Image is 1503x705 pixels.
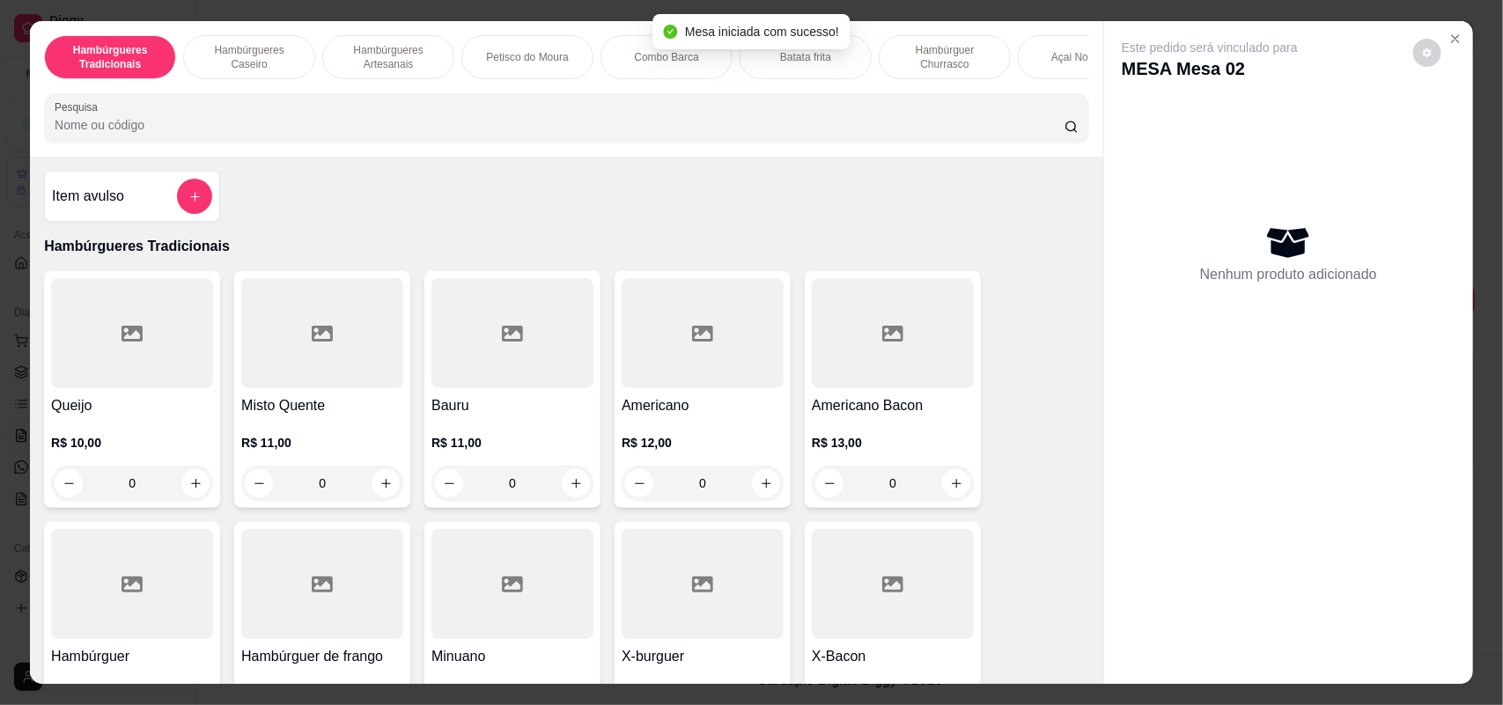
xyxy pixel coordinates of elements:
p: Hambúrgueres Caseiro [198,43,300,71]
span: Mesa iniciada com sucesso! [685,25,839,39]
button: increase-product-quantity [562,469,590,497]
p: Hambúrgueres Tradicionais [44,236,1089,257]
h4: Minuano [431,646,593,667]
button: decrease-product-quantity [815,469,844,497]
button: decrease-product-quantity [435,469,463,497]
p: R$ 11,00 [241,434,403,452]
h4: X-Bacon [812,646,974,667]
button: increase-product-quantity [181,469,210,497]
button: decrease-product-quantity [55,469,83,497]
button: decrease-product-quantity [245,469,273,497]
p: R$ 10,00 [51,434,213,452]
h4: Hambúrguer de frango [241,646,403,667]
button: decrease-product-quantity [1413,39,1441,67]
h4: Hambúrguer [51,646,213,667]
p: R$ 11,00 [431,434,593,452]
button: increase-product-quantity [752,469,780,497]
p: R$ 13,00 [812,434,974,452]
p: Este pedido será vinculado para [1122,39,1298,56]
p: Combo Barca [634,50,698,64]
label: Pesquisa [55,99,104,114]
p: R$ 12,00 [622,434,784,452]
h4: Misto Quente [241,395,403,416]
p: Hambúrgueres Artesanais [337,43,439,71]
button: decrease-product-quantity [625,469,653,497]
h4: X-burguer [622,646,784,667]
p: Hambúrgueres Tradicionais [59,43,161,71]
p: Nenhum produto adicionado [1200,264,1377,285]
button: increase-product-quantity [372,469,400,497]
h4: Item avulso [52,186,124,207]
input: Pesquisa [55,116,1065,134]
p: MESA Mesa 02 [1122,56,1298,81]
h4: Americano Bacon [812,395,974,416]
h4: Queijo [51,395,213,416]
p: Batata frita [780,50,831,64]
h4: Americano [622,395,784,416]
p: Hambúrguer Churrasco [894,43,996,71]
p: Açai No Copo [1051,50,1116,64]
p: Petisco do Moura [486,50,568,64]
button: add-separate-item [177,179,212,214]
span: check-circle [664,25,678,39]
h4: Bauru [431,395,593,416]
button: increase-product-quantity [942,469,970,497]
button: Close [1441,25,1470,53]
